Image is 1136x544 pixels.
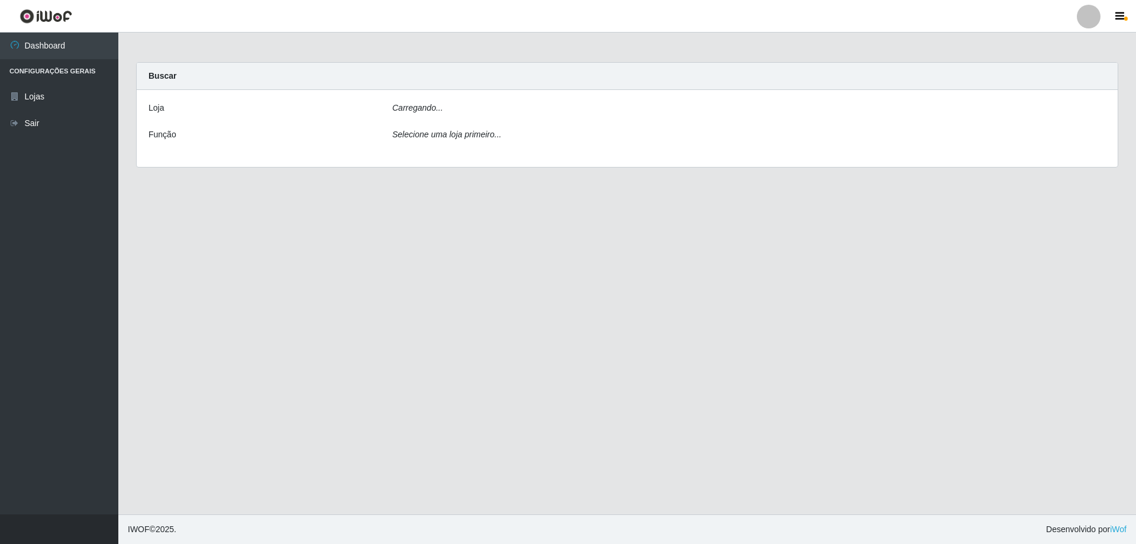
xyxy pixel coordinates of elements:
img: CoreUI Logo [20,9,72,24]
span: Desenvolvido por [1046,523,1127,536]
span: IWOF [128,524,150,534]
a: iWof [1110,524,1127,534]
span: © 2025 . [128,523,176,536]
label: Loja [149,102,164,114]
i: Selecione uma loja primeiro... [392,130,501,139]
strong: Buscar [149,71,176,81]
i: Carregando... [392,103,443,112]
label: Função [149,128,176,141]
